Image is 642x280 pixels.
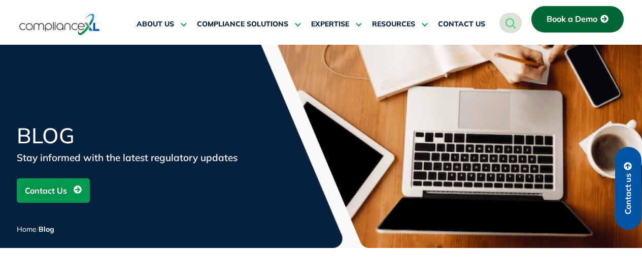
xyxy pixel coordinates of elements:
span: ABOUT US [137,20,174,29]
span: Contact us [624,173,633,214]
a: EXPERTISE [311,12,362,37]
span: Contact Us [25,181,67,200]
span: COMPLIANCE SOLUTIONS [197,20,288,29]
a: COMPLIANCE SOLUTIONS [197,12,301,37]
span: CONTACT US [438,20,485,29]
img: logo-one.svg [19,13,100,36]
span: Blog [39,225,54,234]
a: CONTACT US [438,12,485,37]
span: EXPERTISE [311,20,349,29]
a: Contact us [615,147,641,230]
a: ABOUT US [137,12,187,37]
span: / [17,225,54,234]
h1: Blog [17,125,260,146]
span: Book a Demo [547,15,597,24]
div: Stay informed with the latest regulatory updates [17,150,260,165]
a: Book a Demo [531,6,624,33]
a: RESOURCES [372,12,428,37]
a: navsearch-button [499,13,522,33]
a: Contact Us [17,178,90,203]
span: RESOURCES [372,20,415,29]
a: Home [17,225,37,234]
